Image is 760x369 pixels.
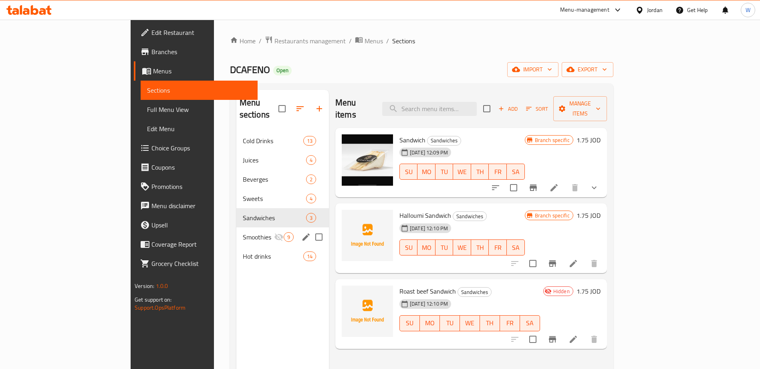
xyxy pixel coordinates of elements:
[386,36,389,46] li: /
[526,104,548,114] span: Sort
[230,36,613,46] nav: breadcrumb
[236,131,329,150] div: Cold Drinks13
[456,166,468,178] span: WE
[243,155,306,165] span: Juices
[568,65,607,75] span: export
[549,183,559,193] a: Edit menu item
[151,28,251,37] span: Edit Restaurant
[284,233,293,241] span: 9
[306,194,316,203] div: items
[510,166,522,178] span: SA
[134,61,258,81] a: Menus
[392,36,415,46] span: Sections
[497,104,519,114] span: Add
[147,105,251,114] span: Full Menu View
[443,317,457,329] span: TU
[483,317,497,329] span: TH
[273,67,292,74] span: Open
[532,136,573,144] span: Branch specific
[156,281,168,291] span: 1.0.0
[565,178,585,197] button: delete
[423,317,437,329] span: MO
[134,23,258,42] a: Edit Restaurant
[300,231,312,243] button: edit
[460,315,480,331] button: WE
[407,225,451,232] span: [DATE] 12:10 PM
[489,164,507,180] button: FR
[243,174,306,184] div: Beverges
[471,164,489,180] button: TH
[585,178,604,197] button: show more
[134,235,258,254] a: Coverage Report
[403,317,417,329] span: SU
[507,164,525,180] button: SA
[585,330,604,349] button: delete
[265,36,346,46] a: Restaurants management
[306,174,316,184] div: items
[435,164,454,180] button: TU
[524,255,541,272] span: Select to update
[532,212,573,219] span: Branch specific
[303,136,316,146] div: items
[399,164,417,180] button: SU
[562,62,613,77] button: export
[503,317,517,329] span: FR
[151,143,251,153] span: Choice Groups
[236,128,329,269] nav: Menu sections
[550,288,573,295] span: Hidden
[135,294,171,305] span: Get support on:
[507,62,558,77] button: import
[306,195,316,203] span: 4
[435,239,454,255] button: TU
[399,239,417,255] button: SU
[399,315,420,331] button: SU
[453,211,487,221] div: Sandwiches
[585,254,604,273] button: delete
[403,242,414,253] span: SU
[568,259,578,268] a: Edit menu item
[151,239,251,249] span: Coverage Report
[355,36,383,46] a: Menus
[577,134,601,146] h6: 1.75 JOD
[507,239,525,255] button: SA
[134,254,258,273] a: Grocery Checklist
[151,201,251,211] span: Menu disclaimer
[135,281,154,291] span: Version:
[399,285,456,297] span: Roast beef Sandwich
[439,166,450,178] span: TU
[399,209,451,221] span: Halloumi Sandwich
[147,124,251,134] span: Edit Menu
[453,212,486,221] span: Sandwiches
[492,166,504,178] span: FR
[151,182,251,191] span: Promotions
[521,103,553,115] span: Sort items
[304,253,316,260] span: 14
[524,331,541,348] span: Select to update
[524,103,550,115] button: Sort
[421,242,432,253] span: MO
[284,232,294,242] div: items
[306,156,316,164] span: 4
[478,100,495,117] span: Select section
[421,166,432,178] span: MO
[153,66,251,76] span: Menus
[342,134,393,186] img: Sandwich
[577,210,601,221] h6: 1.75 JOD
[349,36,352,46] li: /
[335,97,373,121] h2: Menu items
[243,213,306,223] span: Sandwiches
[427,136,461,145] span: Sandwiches
[240,97,278,121] h2: Menu sections
[403,166,414,178] span: SU
[543,330,562,349] button: Branch-specific-item
[141,119,258,138] a: Edit Menu
[243,136,303,146] div: Cold Drinks
[259,36,262,46] li: /
[568,335,578,344] a: Edit menu item
[505,179,522,196] span: Select to update
[399,134,425,146] span: Sandwich
[463,317,477,329] span: WE
[134,42,258,61] a: Branches
[417,239,435,255] button: MO
[236,227,329,247] div: Smoothies9edit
